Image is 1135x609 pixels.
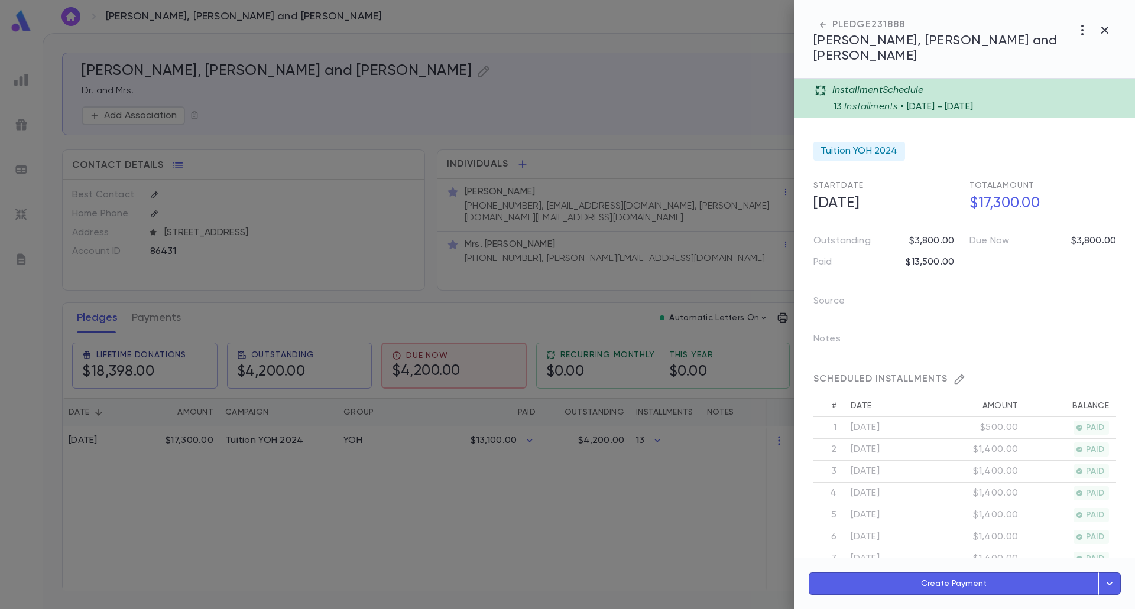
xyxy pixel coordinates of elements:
[935,483,1026,504] td: $1,400.00
[906,256,954,268] p: $13,500.00
[844,526,935,548] td: [DATE]
[935,461,1026,483] td: $1,400.00
[813,373,1116,385] div: SCHEDULED INSTALLMENTS
[821,145,898,157] span: Tuition YOH 2024
[935,439,1026,461] td: $1,400.00
[813,235,871,247] p: Outstanding
[813,483,844,504] th: 4
[1081,467,1109,476] span: PAID
[832,84,923,96] p: Installment Schedule
[909,235,954,247] p: $3,800.00
[813,181,864,190] span: Start Date
[834,101,842,113] p: 13
[844,395,935,417] th: Date
[935,504,1026,526] td: $1,400.00
[935,548,1026,570] td: $1,400.00
[813,417,844,439] th: 1
[813,330,860,353] p: Notes
[844,417,935,439] td: [DATE]
[935,417,1026,439] td: $500.00
[969,235,1009,247] p: Due Now
[935,526,1026,548] td: $1,400.00
[844,483,935,504] td: [DATE]
[813,526,844,548] th: 6
[813,548,844,570] th: 7
[834,96,1128,113] div: Installments
[935,395,1026,417] th: Amount
[813,461,844,483] th: 3
[1081,510,1109,520] span: PAID
[962,191,1116,216] h5: $17,300.00
[1081,423,1109,432] span: PAID
[844,548,935,570] td: [DATE]
[813,256,832,268] p: Paid
[813,504,844,526] th: 5
[813,34,1057,63] span: [PERSON_NAME], [PERSON_NAME] and [PERSON_NAME]
[1025,395,1116,417] th: Balance
[1081,488,1109,498] span: PAID
[1081,554,1109,564] span: PAID
[1071,235,1116,247] p: $3,800.00
[813,19,1071,31] div: PLEDGE 231888
[813,142,905,161] div: Tuition YOH 2024
[813,439,844,461] th: 2
[813,292,864,315] p: Source
[809,572,1099,595] button: Create Payment
[844,439,935,461] td: [DATE]
[1081,445,1109,454] span: PAID
[844,504,935,526] td: [DATE]
[844,461,935,483] td: [DATE]
[900,101,973,113] p: • [DATE] - [DATE]
[806,191,960,216] h5: [DATE]
[969,181,1035,190] span: Total Amount
[1081,532,1109,542] span: PAID
[813,395,844,417] th: #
